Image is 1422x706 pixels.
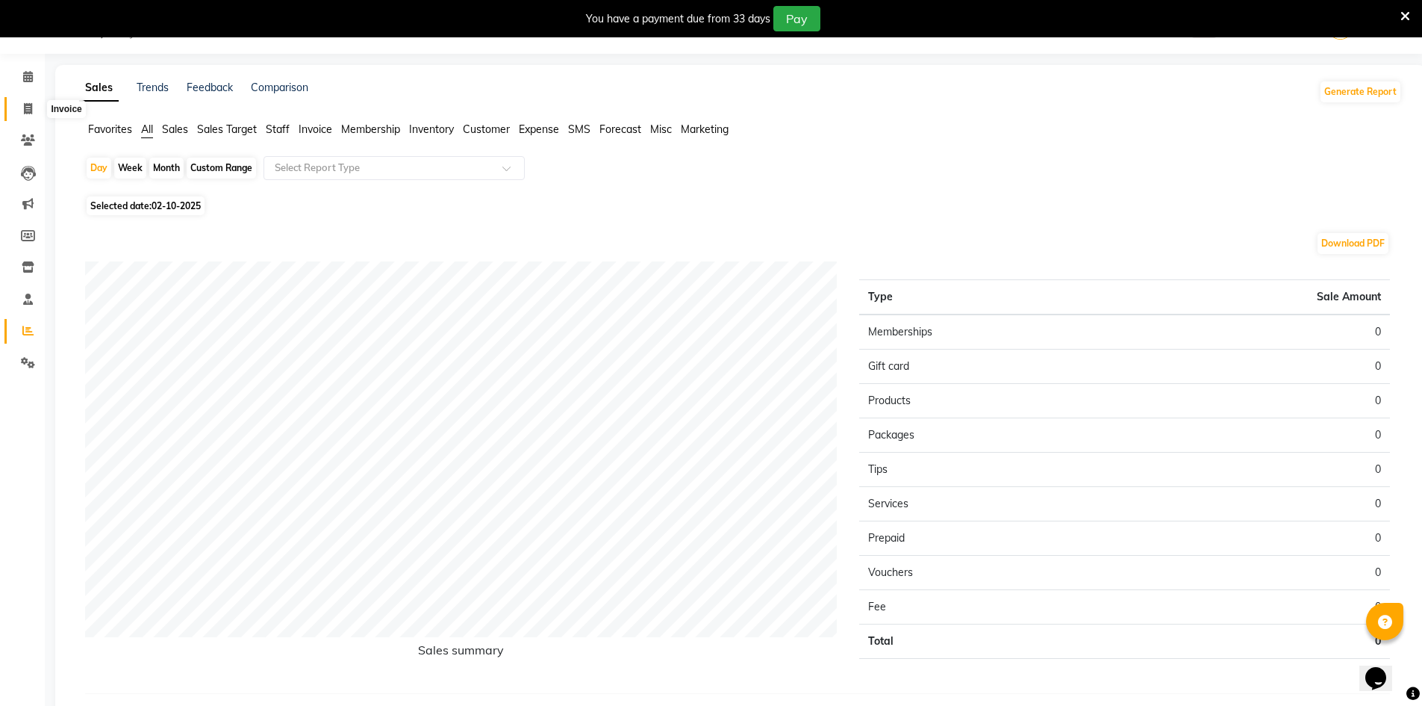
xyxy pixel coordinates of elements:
td: 0 [1125,521,1390,556]
td: 0 [1125,625,1390,659]
td: 0 [1125,315,1390,350]
div: Invoice [47,100,85,118]
td: 0 [1125,453,1390,487]
td: 0 [1125,350,1390,384]
div: You have a payment due from 33 days [586,11,770,27]
span: 02-10-2025 [152,200,201,211]
td: Total [859,625,1124,659]
button: Pay [773,6,820,31]
span: Selected date: [87,196,205,215]
td: Services [859,487,1124,521]
td: Packages [859,418,1124,453]
td: Memberships [859,315,1124,350]
span: Marketing [681,123,729,136]
a: Comparison [251,81,308,94]
div: Month [149,158,184,179]
td: 0 [1125,556,1390,590]
a: Trends [137,81,169,94]
td: 0 [1125,590,1390,625]
span: All [141,123,153,136]
span: Favorites [88,123,132,136]
span: Invoice [299,123,332,136]
span: Forecast [599,123,641,136]
iframe: chat widget [1359,646,1407,691]
td: 0 [1125,487,1390,521]
a: Feedback [187,81,233,94]
button: Generate Report [1320,81,1400,102]
span: SMS [568,123,590,136]
div: Week [114,158,146,179]
td: Products [859,384,1124,418]
span: Staff [266,123,290,136]
td: Gift card [859,350,1124,384]
th: Sale Amount [1125,280,1390,315]
span: Sales [162,123,188,136]
td: Prepaid [859,521,1124,556]
span: Membership [341,123,400,136]
td: Fee [859,590,1124,625]
a: Sales [79,75,119,102]
button: Download PDF [1317,233,1388,254]
h6: Sales summary [85,643,837,663]
span: Expense [519,123,559,136]
td: Vouchers [859,556,1124,590]
td: 0 [1125,384,1390,418]
span: Inventory [409,123,454,136]
span: Misc [650,123,672,136]
td: 0 [1125,418,1390,453]
span: Sales Target [197,123,257,136]
th: Type [859,280,1124,315]
span: Customer [463,123,510,136]
td: Tips [859,453,1124,487]
div: Custom Range [187,158,256,179]
div: Day [87,158,111,179]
